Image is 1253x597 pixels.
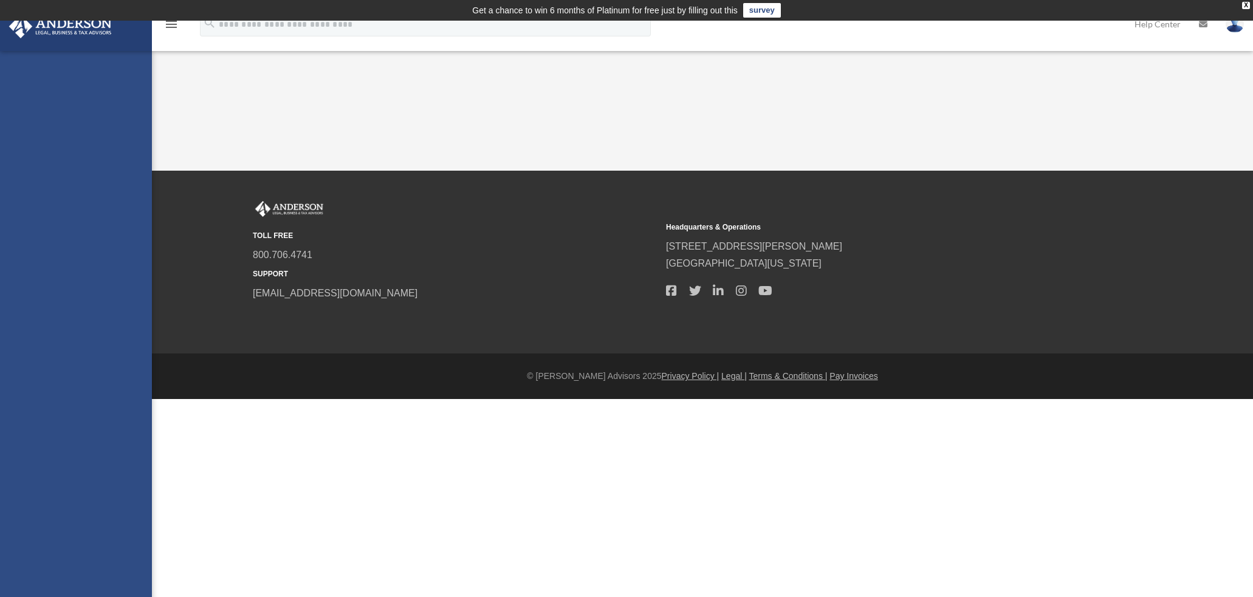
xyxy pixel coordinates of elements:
small: SUPPORT [253,268,657,281]
img: Anderson Advisors Platinum Portal [5,15,115,38]
img: Anderson Advisors Platinum Portal [253,201,326,217]
img: User Pic [1226,15,1244,33]
small: TOLL FREE [253,230,657,242]
a: 800.706.4741 [253,250,312,260]
div: © [PERSON_NAME] Advisors 2025 [152,369,1253,384]
a: Legal | [721,371,747,381]
small: Headquarters & Operations [666,221,1071,234]
i: menu [164,17,179,32]
a: [GEOGRAPHIC_DATA][US_STATE] [666,258,822,268]
a: Terms & Conditions | [749,371,828,381]
a: survey [743,3,781,18]
div: close [1242,2,1250,9]
i: search [203,16,216,30]
a: [EMAIL_ADDRESS][DOMAIN_NAME] [253,288,417,298]
a: Pay Invoices [829,371,877,381]
div: Get a chance to win 6 months of Platinum for free just by filling out this [472,3,738,18]
a: Privacy Policy | [662,371,719,381]
a: [STREET_ADDRESS][PERSON_NAME] [666,241,842,251]
a: menu [164,21,179,32]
